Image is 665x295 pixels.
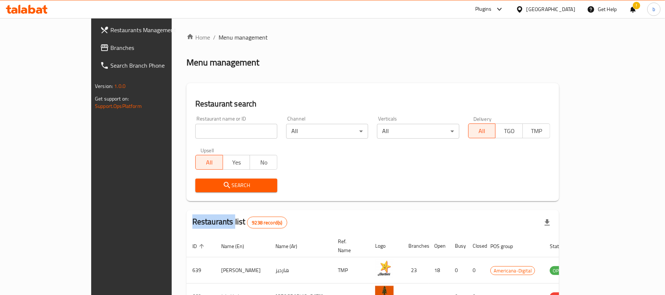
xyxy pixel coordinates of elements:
a: Restaurants Management [94,21,202,39]
button: TMP [522,123,550,138]
img: Hardee's [375,260,394,278]
button: No [250,155,277,170]
th: Open [428,235,449,257]
div: Plugins [475,5,491,14]
td: هارديز [270,257,332,284]
th: Busy [449,235,467,257]
span: Yes [226,157,247,168]
th: Branches [402,235,428,257]
th: Logo [369,235,402,257]
div: Export file [538,214,556,231]
h2: Menu management [186,57,259,68]
td: 18 [428,257,449,284]
button: TGO [495,123,523,138]
a: Search Branch Phone [94,57,202,74]
span: 9238 record(s) [247,219,287,226]
span: ID [192,242,206,251]
a: Support.OpsPlatform [95,101,142,111]
input: Search for restaurant name or ID.. [195,124,277,139]
span: Version: [95,81,113,91]
div: [GEOGRAPHIC_DATA] [527,5,575,13]
li: / [213,33,216,42]
nav: breadcrumb [186,33,559,42]
a: Branches [94,39,202,57]
span: TMP [526,126,547,136]
span: Americana-Digital [491,267,535,275]
div: All [286,124,368,139]
div: All [377,124,459,139]
td: 0 [467,257,484,284]
span: POS group [490,242,522,251]
span: OPEN [550,267,568,275]
span: Branches [110,43,196,52]
button: All [468,123,496,138]
span: Search Branch Phone [110,61,196,70]
td: [PERSON_NAME] [215,257,270,284]
span: Ref. Name [338,237,360,255]
div: Total records count [247,217,287,228]
span: Search [201,181,271,190]
span: 1.0.0 [114,81,126,91]
th: Closed [467,235,484,257]
span: No [253,157,274,168]
label: Delivery [473,116,492,121]
span: Restaurants Management [110,26,196,34]
span: Name (En) [221,242,254,251]
span: Status [550,242,574,251]
button: Search [195,179,277,192]
span: b [652,5,655,13]
td: 23 [402,257,428,284]
label: Upsell [200,147,214,153]
span: Get support on: [95,94,129,104]
span: Menu management [219,33,268,42]
span: Name (Ar) [275,242,307,251]
button: Yes [223,155,250,170]
td: TMP [332,257,369,284]
span: All [199,157,220,168]
span: TGO [498,126,520,136]
h2: Restaurant search [195,98,550,109]
span: All [472,126,493,136]
td: 0 [449,257,467,284]
button: All [195,155,223,170]
h2: Restaurants list [192,216,287,228]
